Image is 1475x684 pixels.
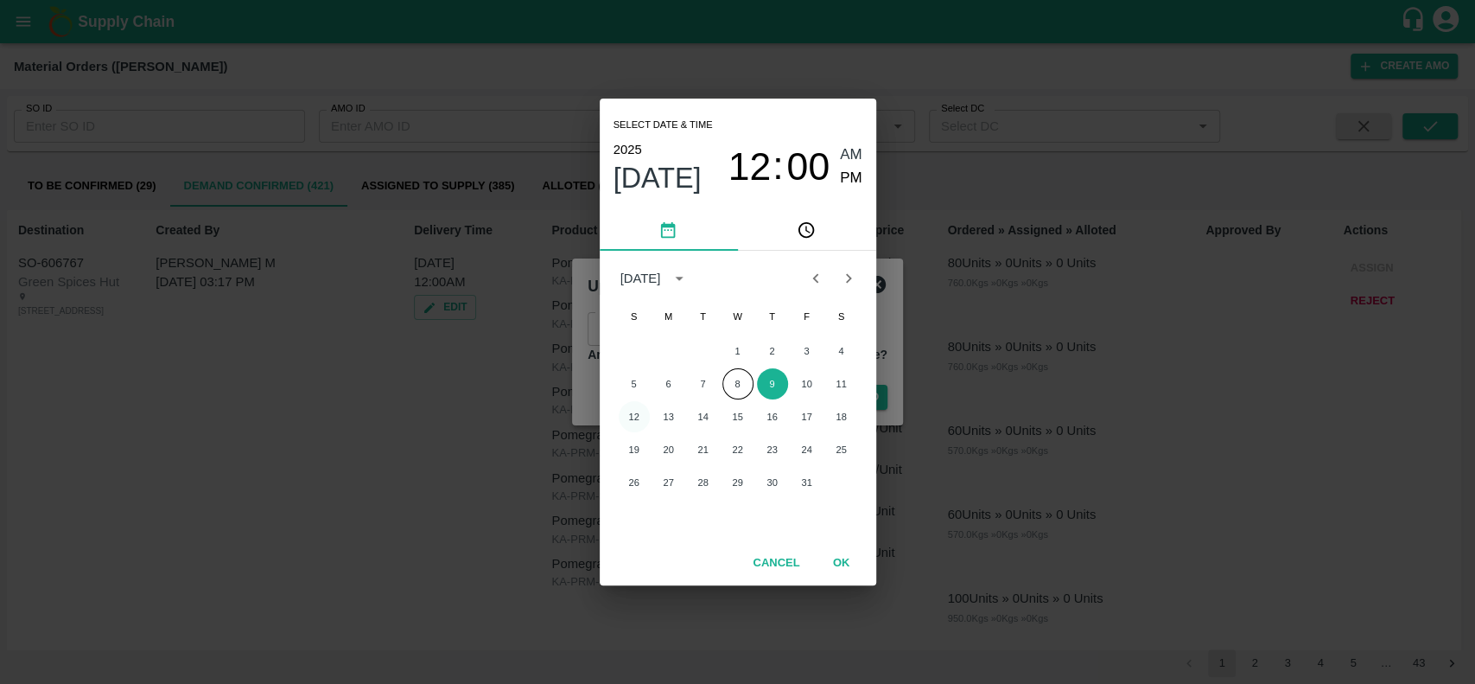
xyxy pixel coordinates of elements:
button: 27 [653,467,684,498]
button: 18 [826,401,857,432]
button: pick date [600,209,738,251]
button: 20 [653,434,684,465]
button: Previous month [799,262,832,295]
button: 8 [722,368,753,400]
button: 28 [688,467,719,498]
button: pick time [738,209,876,251]
button: 31 [792,467,823,498]
button: [DATE] [614,161,702,195]
button: 5 [619,368,650,400]
button: 14 [688,401,719,432]
span: Wednesday [722,299,753,334]
button: 25 [826,434,857,465]
button: PM [840,167,862,190]
span: Friday [792,299,823,334]
span: Monday [653,299,684,334]
button: 15 [722,401,753,432]
button: 17 [792,401,823,432]
button: 10 [792,368,823,400]
span: 12 [728,144,771,189]
button: 3 [792,336,823,367]
button: 26 [619,467,650,498]
button: Cancel [746,548,806,579]
button: 16 [757,401,788,432]
button: AM [840,144,862,167]
button: 30 [757,467,788,498]
span: Sunday [619,299,650,334]
button: 9 [757,368,788,400]
button: 29 [722,467,753,498]
span: 00 [786,144,830,189]
button: 2025 [614,138,642,161]
button: OK [814,548,869,579]
span: Saturday [826,299,857,334]
button: Next month [832,262,865,295]
button: 4 [826,336,857,367]
button: 23 [757,434,788,465]
span: Thursday [757,299,788,334]
button: 7 [688,368,719,400]
button: 12 [728,144,771,189]
button: 00 [786,144,830,189]
button: 21 [688,434,719,465]
button: 6 [653,368,684,400]
span: Tuesday [688,299,719,334]
span: Select date & time [614,112,713,138]
button: calendar view is open, switch to year view [665,265,693,292]
div: [DATE] [620,269,661,288]
button: 13 [653,401,684,432]
button: 1 [722,336,753,367]
button: 11 [826,368,857,400]
button: 24 [792,434,823,465]
button: 2 [757,336,788,367]
button: 22 [722,434,753,465]
button: 12 [619,401,650,432]
span: : [772,144,783,189]
button: 19 [619,434,650,465]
